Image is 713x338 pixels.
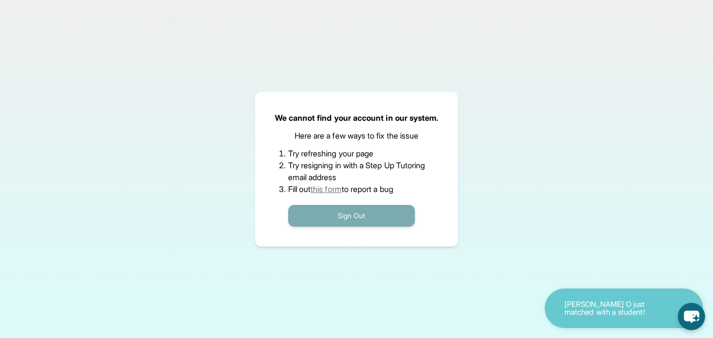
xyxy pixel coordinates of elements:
[288,205,415,227] button: Sign Out
[678,303,705,330] button: chat-button
[288,147,425,159] li: Try refreshing your page
[275,112,439,124] p: We cannot find your account in our system.
[295,130,419,142] p: Here are a few ways to fix the issue
[310,184,342,194] a: this form
[564,300,663,317] p: [PERSON_NAME] O just matched with a student!
[288,183,425,195] li: Fill out to report a bug
[288,159,425,183] li: Try resigning in with a Step Up Tutoring email address
[288,210,415,220] a: Sign Out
